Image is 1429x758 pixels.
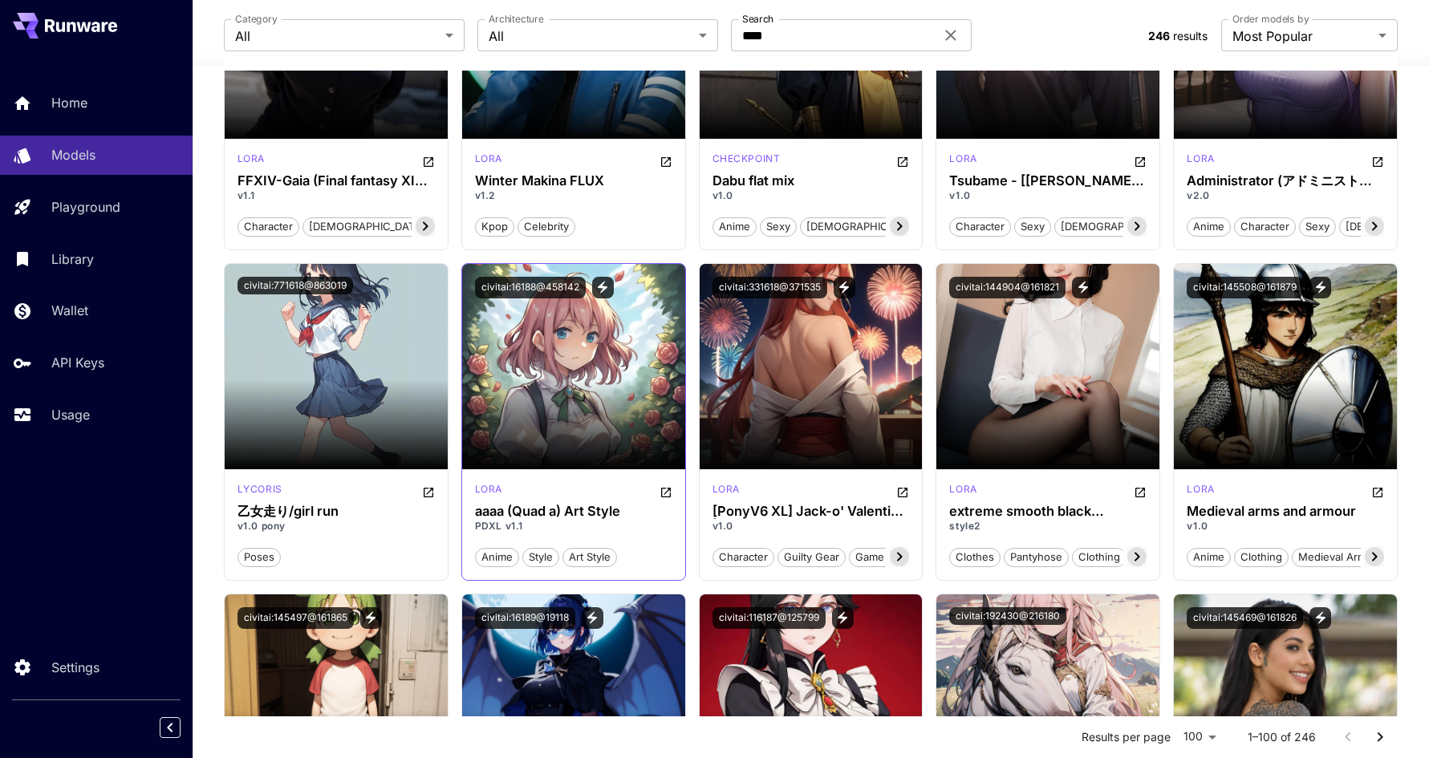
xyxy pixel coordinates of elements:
[518,216,575,237] button: celebrity
[422,482,435,501] button: Open in CivitAI
[712,152,781,171] div: SD 1.5
[1187,188,1384,203] p: v2.0
[422,152,435,171] button: Open in CivitAI
[949,173,1147,188] h3: Tsubame - [[PERSON_NAME] (Terasu MC)] Boku no Netorase Seiheki ni Tsukiatte kureru Kanojo ([ドーシア ...
[303,219,431,235] span: [DEMOGRAPHIC_DATA]
[761,219,796,235] span: sexy
[1187,173,1384,188] div: Administrator (アドミニストレータ) / Quinella (クィネラ) - Sword Art Online (ソードアート・オンライン) - COMMISSION
[1371,152,1384,171] button: Open in CivitAI
[712,482,740,501] div: Pony
[475,482,502,497] p: lora
[1187,549,1230,565] span: anime
[237,152,265,171] div: SD 1.5
[160,717,181,738] button: Collapse sidebar
[1015,219,1050,235] span: sexy
[1248,729,1316,745] p: 1–100 of 246
[660,482,672,501] button: Open in CivitAI
[475,173,672,188] h3: Winter Makina FLUX
[237,216,299,237] button: character
[1187,152,1214,171] div: SD 1.5
[237,482,282,501] div: Pony
[760,216,797,237] button: sexy
[1173,29,1208,43] span: results
[712,504,910,519] div: [PonyV6 XL] Jack-o' Valentine | Guilty Gear -Strive-
[475,482,502,501] div: Pony
[1177,725,1222,748] div: 100
[712,152,781,166] p: checkpoint
[1187,482,1214,501] div: SD 1.5
[800,216,929,237] button: [DEMOGRAPHIC_DATA]
[475,519,672,533] p: PDXL v1.1
[712,216,757,237] button: anime
[475,546,519,567] button: anime
[949,216,1011,237] button: character
[475,607,575,629] button: civitai:16189@19118
[1232,26,1372,46] span: Most Popular
[563,549,616,565] span: art style
[949,482,976,497] p: lora
[582,607,603,629] button: View trigger words
[360,607,382,629] button: View trigger words
[712,607,826,629] button: civitai:116187@125799
[712,519,910,533] p: v1.0
[1014,216,1051,237] button: sexy
[660,152,672,171] button: Open in CivitAI
[489,12,543,26] label: Architecture
[1004,546,1069,567] button: pantyhose
[713,549,773,565] span: character
[949,188,1147,203] p: v1.0
[850,549,942,565] span: game character
[949,173,1147,188] div: Tsubame - [Doushia (Terasu MC)] Boku no Netorase Seiheki ni Tsukiatte kureru Kanojo ([ドーシア (テラスMC...
[712,277,827,298] button: civitai:331618@371535
[949,482,976,501] div: SD 1.5
[1234,216,1296,237] button: character
[1299,216,1336,237] button: sexy
[237,504,435,519] h3: 乙女走り/girl run
[1309,607,1331,629] button: View trigger words
[475,504,672,519] h3: aaaa (Quad a) Art Style
[237,152,265,166] p: lora
[476,219,514,235] span: kpop
[1309,277,1331,298] button: View trigger words
[777,546,846,567] button: guilty gear
[51,249,94,269] p: Library
[475,152,502,166] p: lora
[235,26,439,46] span: All
[237,188,435,203] p: v1.1
[742,12,773,26] label: Search
[237,277,353,294] button: civitai:771618@863019
[712,173,910,188] h3: Dabu flat mix
[489,26,692,46] span: All
[522,546,559,567] button: style
[237,607,354,629] button: civitai:145497@161865
[1187,519,1384,533] p: v1.0
[896,152,909,171] button: Open in CivitAI
[518,219,574,235] span: celebrity
[849,546,943,567] button: game character
[949,277,1066,298] button: civitai:144904@161821
[562,546,617,567] button: art style
[1187,277,1303,298] button: civitai:145508@161879
[237,519,435,533] p: v1.0 pony
[475,277,586,298] button: civitai:16188@458142
[476,549,518,565] span: anime
[1187,152,1214,166] p: lora
[801,219,928,235] span: [DEMOGRAPHIC_DATA]
[1148,29,1170,43] span: 246
[1005,549,1068,565] span: pantyhose
[1073,549,1126,565] span: clothing
[475,188,672,203] p: v1.2
[237,546,281,567] button: poses
[475,216,514,237] button: kpop
[1293,549,1382,565] span: medieval armor
[950,219,1010,235] span: character
[949,152,976,171] div: SD 1.5
[1364,721,1396,753] button: Go to next page
[1187,504,1384,519] h3: Medieval arms and armour
[1187,216,1231,237] button: anime
[1072,546,1127,567] button: clothing
[712,482,740,497] p: lora
[51,405,90,424] p: Usage
[51,353,104,372] p: API Keys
